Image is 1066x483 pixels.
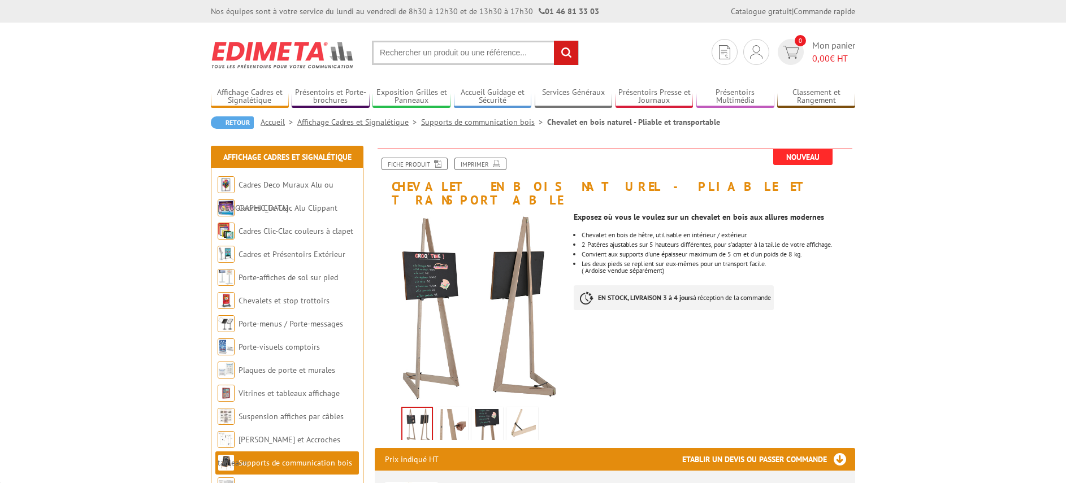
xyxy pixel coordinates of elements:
[372,88,450,106] a: Exposition Grilles et Panneaux
[794,6,855,16] a: Commande rapide
[616,88,694,106] a: Présentoirs Presse et Journaux
[783,46,799,59] img: devis rapide
[812,52,855,65] span: € HT
[218,246,235,263] img: Cadres et Présentoirs Extérieur
[239,272,338,282] a: Porte-affiches de sol sur pied
[598,293,693,302] strong: EN STOCK, LIVRAISON 3 à 4 jours
[582,232,855,238] li: Chevalet en bois de hêtre, utilisable en intérieur / extérieur.
[402,408,432,443] img: 215499_chevalet_bois_naturel_pliable_tableau_transportable.jpg
[239,295,330,306] a: Chevalets et stop trottoirs
[474,409,501,444] img: 215499_chevalet_bois_naturel_pliable_tableau_support.jpg
[539,6,599,16] strong: 01 46 81 33 03
[239,365,335,375] a: Plaques de porte et murales
[218,362,235,378] img: Plaques de porte et murales
[382,158,448,170] a: Fiche produit
[223,152,352,162] a: Affichage Cadres et Signalétique
[547,116,720,128] li: Chevalet en bois naturel - Pliable et transportable
[454,158,506,170] a: Imprimer
[218,176,235,193] img: Cadres Deco Muraux Alu ou Bois
[421,117,547,127] a: Supports de communication bois
[454,88,532,106] a: Accueil Guidage et Sécurité
[211,116,254,129] a: Retour
[239,411,344,421] a: Suspension affiches par câbles
[777,88,855,106] a: Classement et Rangement
[297,117,421,127] a: Affichage Cadres et Signalétique
[582,267,855,274] p: ( Ardoise vendue séparément)
[535,88,613,106] a: Services Généraux
[239,319,343,329] a: Porte-menus / Porte-messages
[218,315,235,332] img: Porte-menus / Porte-messages
[731,6,855,17] div: |
[218,434,340,468] a: [PERSON_NAME] et Accroches tableaux
[218,385,235,402] img: Vitrines et tableaux affichage
[239,226,353,236] a: Cadres Clic-Clac couleurs à clapet
[773,149,833,165] span: Nouveau
[239,388,340,398] a: Vitrines et tableaux affichage
[719,45,730,59] img: devis rapide
[750,45,762,59] img: devis rapide
[239,249,345,259] a: Cadres et Présentoirs Extérieur
[574,285,774,310] p: à réception de la commande
[731,6,792,16] a: Catalogue gratuit
[239,458,352,468] a: Supports de communication bois
[812,39,855,65] span: Mon panier
[812,53,830,64] span: 0,00
[218,431,235,448] img: Cimaises et Accroches tableaux
[218,338,235,355] img: Porte-visuels comptoirs
[574,212,824,222] strong: Exposez où vous le voulez sur un chevalet en bois aux allures modernes
[439,409,466,444] img: 215499_chevalet_bois_naturel_pliable_patere.jpg
[509,409,536,444] img: 215499_chevalet_bois_naturel_pliable_pied.jpg
[239,203,337,213] a: Cadres Clic-Clac Alu Clippant
[682,448,855,471] h3: Etablir un devis ou passer commande
[239,342,320,352] a: Porte-visuels comptoirs
[218,408,235,425] img: Suspension affiches par câbles
[582,260,855,267] p: Les deux pieds se replient sur eux-mêmes pour un transport facile.
[218,223,235,240] img: Cadres Clic-Clac couleurs à clapet
[211,88,289,106] a: Affichage Cadres et Signalétique
[261,117,297,127] a: Accueil
[372,41,579,65] input: Rechercher un produit ou une référence...
[775,39,855,65] a: devis rapide 0 Mon panier 0,00€ HT
[385,448,439,471] p: Prix indiqué HT
[218,292,235,309] img: Chevalets et stop trottoirs
[582,241,855,248] li: 2 Patères ajustables sur 5 hauteurs différentes, pour s'adapter à la taille de votre affichage.
[375,212,565,403] img: 215499_chevalet_bois_naturel_pliable_tableau_transportable.jpg
[218,180,333,213] a: Cadres Deco Muraux Alu ou [GEOGRAPHIC_DATA]
[696,88,774,106] a: Présentoirs Multimédia
[795,35,806,46] span: 0
[218,269,235,286] img: Porte-affiches de sol sur pied
[582,251,855,258] li: Convient aux supports d'une épaisseur maximum de 5 cm et d'un poids de 8 kg.
[211,6,599,17] div: Nos équipes sont à votre service du lundi au vendredi de 8h30 à 12h30 et de 13h30 à 17h30
[292,88,370,106] a: Présentoirs et Porte-brochures
[211,34,355,76] img: Edimeta
[554,41,578,65] input: rechercher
